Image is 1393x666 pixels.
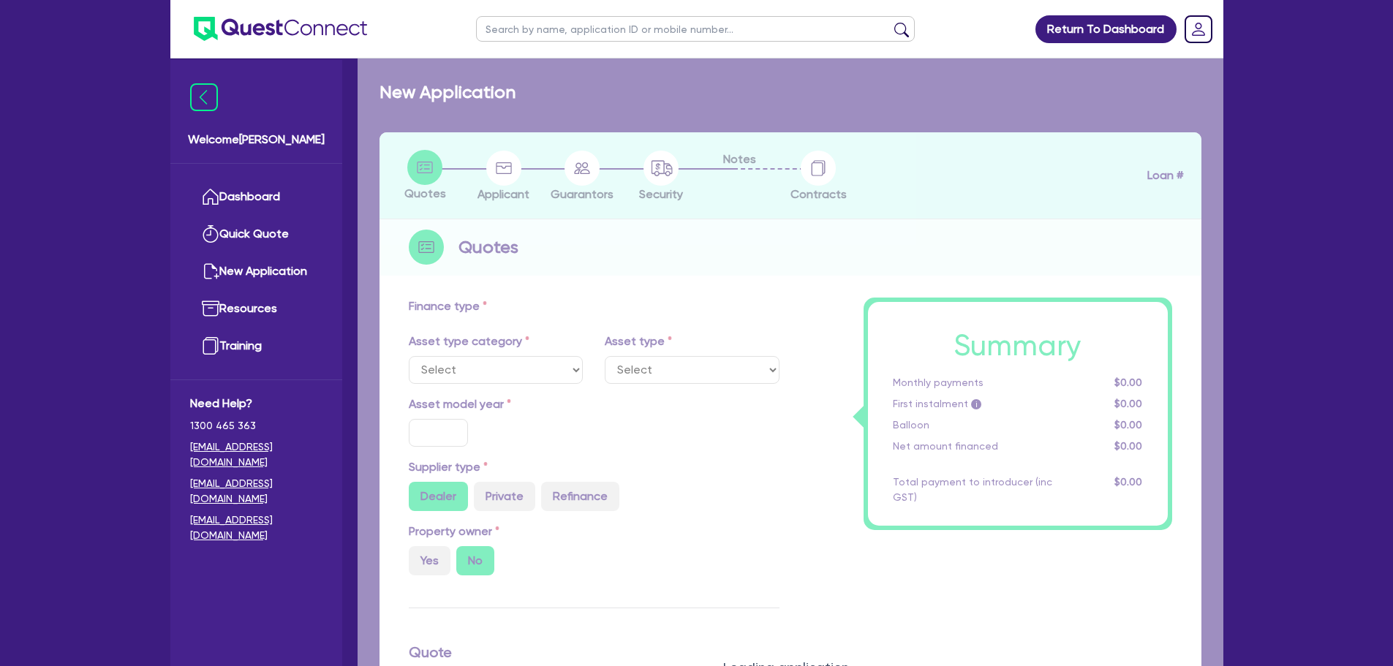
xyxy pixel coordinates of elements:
[1179,10,1218,48] a: Dropdown toggle
[190,418,322,434] span: 1300 465 363
[202,300,219,317] img: resources
[194,17,367,41] img: quest-connect-logo-blue
[190,178,322,216] a: Dashboard
[202,225,219,243] img: quick-quote
[190,476,322,507] a: [EMAIL_ADDRESS][DOMAIN_NAME]
[1035,15,1177,43] a: Return To Dashboard
[190,512,322,543] a: [EMAIL_ADDRESS][DOMAIN_NAME]
[190,290,322,328] a: Resources
[190,216,322,253] a: Quick Quote
[202,337,219,355] img: training
[190,328,322,365] a: Training
[190,395,322,412] span: Need Help?
[190,253,322,290] a: New Application
[188,131,325,148] span: Welcome [PERSON_NAME]
[190,439,322,470] a: [EMAIL_ADDRESS][DOMAIN_NAME]
[476,16,915,42] input: Search by name, application ID or mobile number...
[190,83,218,111] img: icon-menu-close
[202,262,219,280] img: new-application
